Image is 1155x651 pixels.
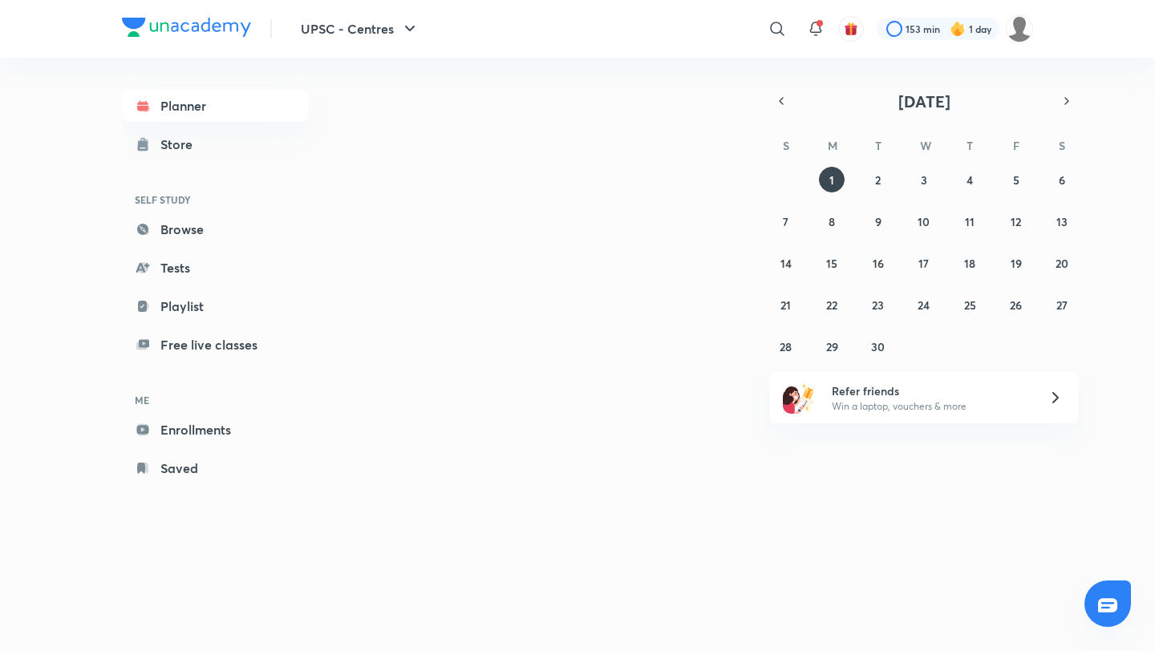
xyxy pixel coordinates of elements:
button: September 5, 2025 [1003,167,1029,192]
abbr: Saturday [1059,138,1065,153]
img: Vikas Mishra [1006,15,1033,42]
button: September 4, 2025 [957,167,983,192]
button: September 22, 2025 [819,292,845,317]
abbr: September 17, 2025 [918,256,929,271]
button: September 1, 2025 [819,167,845,192]
img: Company Logo [122,18,251,37]
abbr: September 6, 2025 [1059,172,1065,188]
abbr: September 19, 2025 [1011,256,1022,271]
button: September 2, 2025 [865,167,891,192]
button: September 27, 2025 [1049,292,1075,317]
a: Enrollments [122,414,308,446]
a: Browse [122,213,308,245]
abbr: September 23, 2025 [872,297,884,313]
button: September 18, 2025 [957,250,983,276]
h6: SELF STUDY [122,186,308,213]
img: referral [783,382,815,414]
button: September 24, 2025 [911,292,937,317]
abbr: September 27, 2025 [1056,297,1068,313]
a: Playlist [122,290,308,322]
button: September 9, 2025 [865,208,891,234]
abbr: September 18, 2025 [964,256,975,271]
abbr: September 25, 2025 [964,297,976,313]
abbr: September 30, 2025 [871,339,885,354]
p: Win a laptop, vouchers & more [832,399,1029,414]
a: Tests [122,252,308,284]
button: UPSC - Centres [291,13,429,45]
button: September 30, 2025 [865,334,891,359]
abbr: September 8, 2025 [829,214,835,229]
abbr: September 20, 2025 [1056,256,1068,271]
button: September 19, 2025 [1003,250,1029,276]
button: September 17, 2025 [911,250,937,276]
button: September 10, 2025 [911,208,937,234]
abbr: September 22, 2025 [826,297,837,313]
button: September 7, 2025 [773,208,799,234]
button: [DATE] [792,90,1056,112]
abbr: Wednesday [920,138,931,153]
button: avatar [838,16,864,42]
a: Planner [122,90,308,122]
abbr: September 15, 2025 [826,256,837,271]
abbr: September 13, 2025 [1056,214,1068,229]
abbr: September 5, 2025 [1013,172,1019,188]
button: September 26, 2025 [1003,292,1029,317]
abbr: September 3, 2025 [921,172,927,188]
abbr: Tuesday [875,138,881,153]
abbr: September 4, 2025 [967,172,973,188]
abbr: September 2, 2025 [875,172,881,188]
abbr: September 11, 2025 [965,214,975,229]
abbr: September 10, 2025 [918,214,930,229]
button: September 6, 2025 [1049,167,1075,192]
a: Company Logo [122,18,251,41]
abbr: Thursday [967,138,973,153]
abbr: September 26, 2025 [1010,297,1022,313]
abbr: September 12, 2025 [1011,214,1021,229]
button: September 3, 2025 [911,167,937,192]
a: Free live classes [122,329,308,361]
button: September 21, 2025 [773,292,799,317]
abbr: Monday [828,138,837,153]
abbr: September 1, 2025 [829,172,834,188]
div: Store [160,135,202,154]
abbr: September 7, 2025 [783,214,788,229]
abbr: September 9, 2025 [875,214,881,229]
abbr: September 21, 2025 [780,297,791,313]
h6: Refer friends [832,382,1029,399]
abbr: September 14, 2025 [780,256,792,271]
span: [DATE] [898,91,950,112]
button: September 20, 2025 [1049,250,1075,276]
a: Store [122,128,308,160]
button: September 29, 2025 [819,334,845,359]
img: streak [950,21,966,37]
button: September 13, 2025 [1049,208,1075,234]
button: September 14, 2025 [773,250,799,276]
button: September 15, 2025 [819,250,845,276]
abbr: September 29, 2025 [826,339,838,354]
abbr: September 24, 2025 [918,297,930,313]
button: September 8, 2025 [819,208,845,234]
h6: ME [122,386,308,414]
button: September 25, 2025 [957,292,983,317]
button: September 11, 2025 [957,208,983,234]
img: avatar [844,22,858,36]
abbr: September 16, 2025 [873,256,884,271]
button: September 23, 2025 [865,292,891,317]
button: September 28, 2025 [773,334,799,359]
button: September 16, 2025 [865,250,891,276]
abbr: Friday [1013,138,1019,153]
a: Saved [122,452,308,484]
button: September 12, 2025 [1003,208,1029,234]
abbr: Sunday [783,138,789,153]
abbr: September 28, 2025 [780,339,792,354]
